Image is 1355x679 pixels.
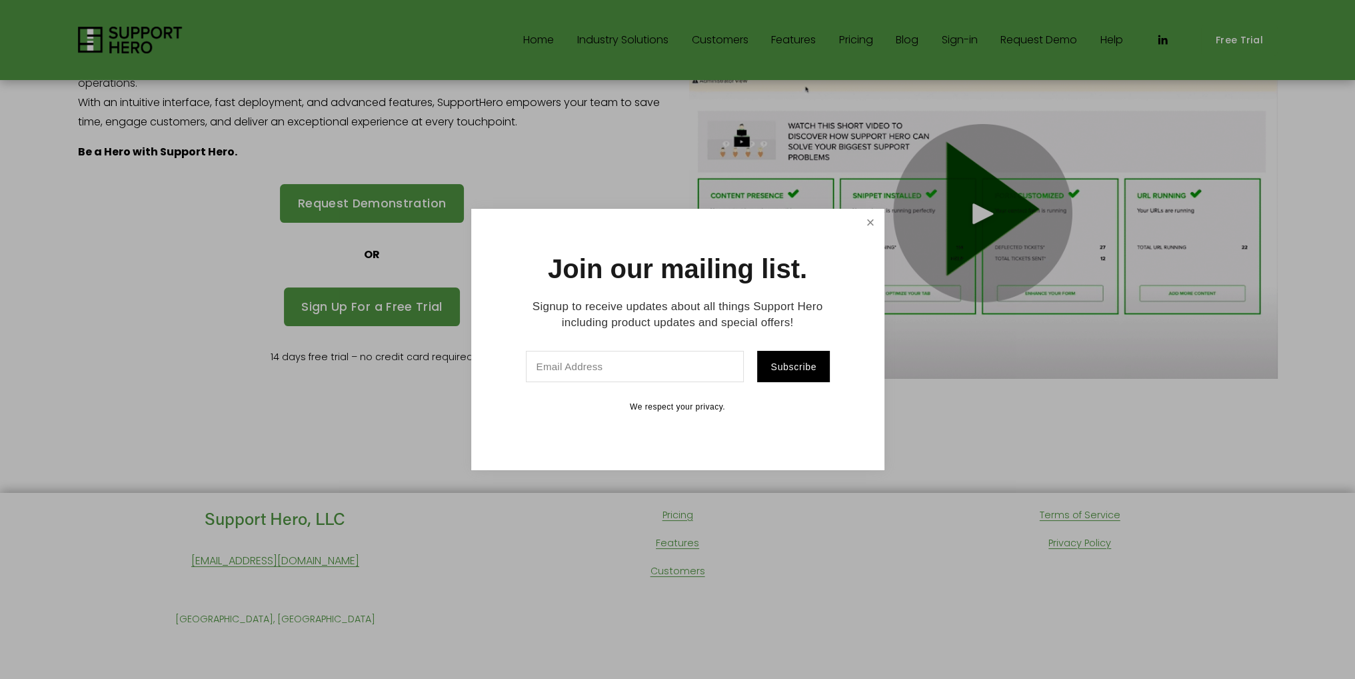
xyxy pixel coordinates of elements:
button: Subscribe [757,351,829,382]
input: Email Address [526,351,744,382]
p: We respect your privacy. [518,402,838,413]
p: Signup to receive updates about all things Support Hero including product updates and special off... [518,299,838,331]
a: Close [858,211,882,234]
span: Subscribe [770,362,816,372]
h1: Join our mailing list. [548,255,807,282]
